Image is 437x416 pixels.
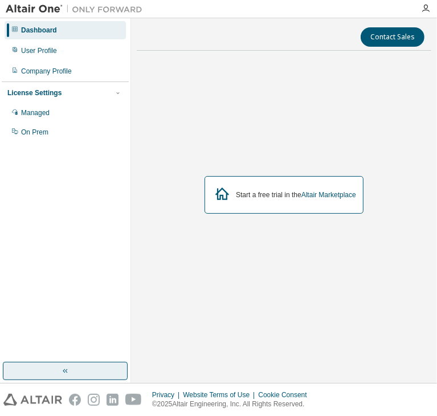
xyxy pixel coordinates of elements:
div: Website Terms of Use [183,390,258,399]
p: © 2025 Altair Engineering, Inc. All Rights Reserved. [152,399,314,409]
img: Altair One [6,3,148,15]
img: youtube.svg [125,394,142,406]
div: Cookie Consent [258,390,313,399]
div: Company Profile [21,67,72,76]
button: Contact Sales [361,27,424,47]
div: Start a free trial in the [236,190,356,199]
div: License Settings [7,88,62,97]
a: Altair Marketplace [301,191,356,199]
img: instagram.svg [88,394,100,406]
img: facebook.svg [69,394,81,406]
div: Dashboard [21,26,57,35]
img: altair_logo.svg [3,394,62,406]
img: linkedin.svg [107,394,119,406]
div: On Prem [21,128,48,137]
div: Privacy [152,390,183,399]
div: User Profile [21,46,57,55]
div: Managed [21,108,50,117]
